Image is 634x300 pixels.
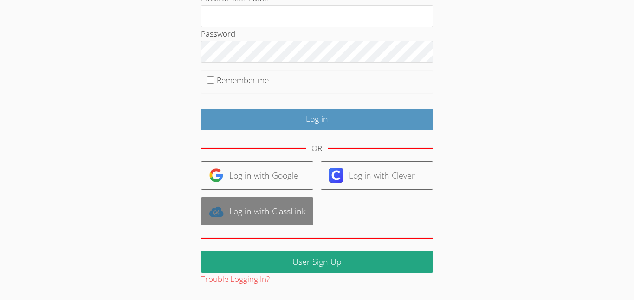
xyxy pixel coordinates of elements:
[329,168,343,183] img: clever-logo-6eab21bc6e7a338710f1a6ff85c0baf02591cd810cc4098c63d3a4b26e2feb20.svg
[201,251,433,273] a: User Sign Up
[201,109,433,130] input: Log in
[201,197,313,225] a: Log in with ClassLink
[311,142,322,155] div: OR
[209,204,224,219] img: classlink-logo-d6bb404cc1216ec64c9a2012d9dc4662098be43eaf13dc465df04b49fa7ab582.svg
[201,28,235,39] label: Password
[201,161,313,190] a: Log in with Google
[201,273,270,286] button: Trouble Logging In?
[217,75,269,85] label: Remember me
[321,161,433,190] a: Log in with Clever
[209,168,224,183] img: google-logo-50288ca7cdecda66e5e0955fdab243c47b7ad437acaf1139b6f446037453330a.svg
